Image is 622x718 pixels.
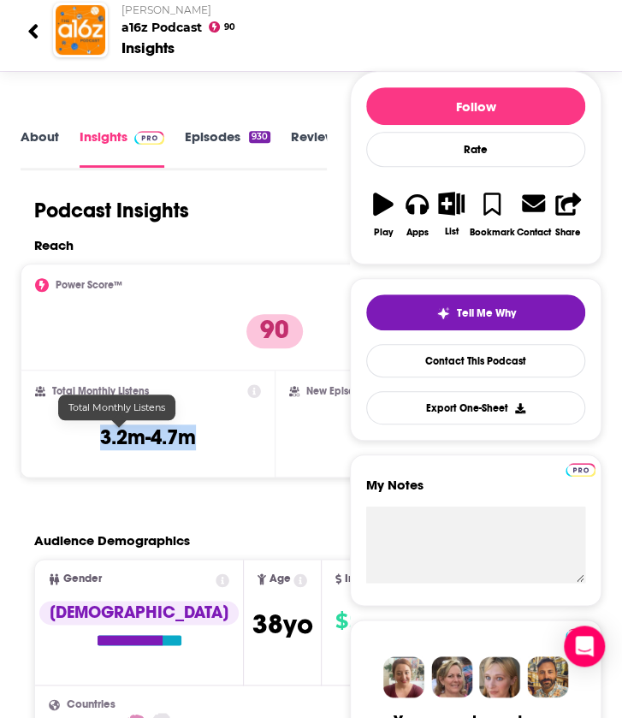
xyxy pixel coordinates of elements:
div: Open Intercom Messenger [564,626,605,667]
button: tell me why sparkleTell Me Why [366,294,585,330]
div: Insights [121,39,175,57]
img: Barbara Profile [431,656,472,697]
a: Contact This Podcast [366,344,585,377]
button: Export One-Sheet [366,391,585,424]
h1: Podcast Insights [34,198,189,223]
p: 90 [246,314,303,348]
span: $ [335,608,347,635]
button: Apps [400,181,435,248]
img: a16z Podcast [56,5,105,55]
img: Sydney Profile [383,656,424,697]
span: Gender [63,573,102,584]
h3: 3.2m-4.7m [100,424,196,450]
button: Play [366,181,400,248]
div: Play [373,227,393,238]
a: InsightsPodchaser Pro [80,128,164,167]
img: Jules Profile [479,656,520,697]
h2: a16z Podcast [121,3,595,35]
button: Bookmark [468,181,515,248]
a: Reviews8 [291,128,360,167]
img: Podchaser Pro [134,131,164,145]
a: About [21,128,59,167]
span: $ [349,608,361,635]
span: Total Monthly Listens [68,401,165,413]
button: Share [551,181,585,248]
div: Rate [366,132,585,167]
img: Jon Profile [527,656,568,697]
span: Income [345,573,384,584]
div: 930 [249,131,270,143]
div: List [444,226,458,237]
div: [DEMOGRAPHIC_DATA] [39,601,239,625]
label: My Notes [366,477,585,507]
a: Episodes930 [185,128,270,167]
h2: Power Score™ [56,279,122,291]
span: Countries [67,699,116,710]
span: Tell Me Why [457,306,516,320]
h2: New Episode Listens [306,385,400,397]
span: Age [270,573,291,584]
a: Pro website [566,460,595,477]
span: [PERSON_NAME] [121,3,211,16]
a: Contact [515,181,551,248]
div: Apps [406,227,429,238]
img: tell me why sparkle [436,306,450,320]
button: List [435,181,469,247]
button: Follow [366,87,585,125]
h2: Total Monthly Listens [52,385,149,397]
div: Contact [516,226,550,238]
div: Share [555,227,581,238]
span: 90 [223,24,234,31]
h2: Audience Demographics [34,532,190,549]
img: Podchaser Pro [566,463,595,477]
div: Bookmark [469,227,514,238]
span: 38 yo [252,608,312,641]
h2: Reach [34,237,74,253]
